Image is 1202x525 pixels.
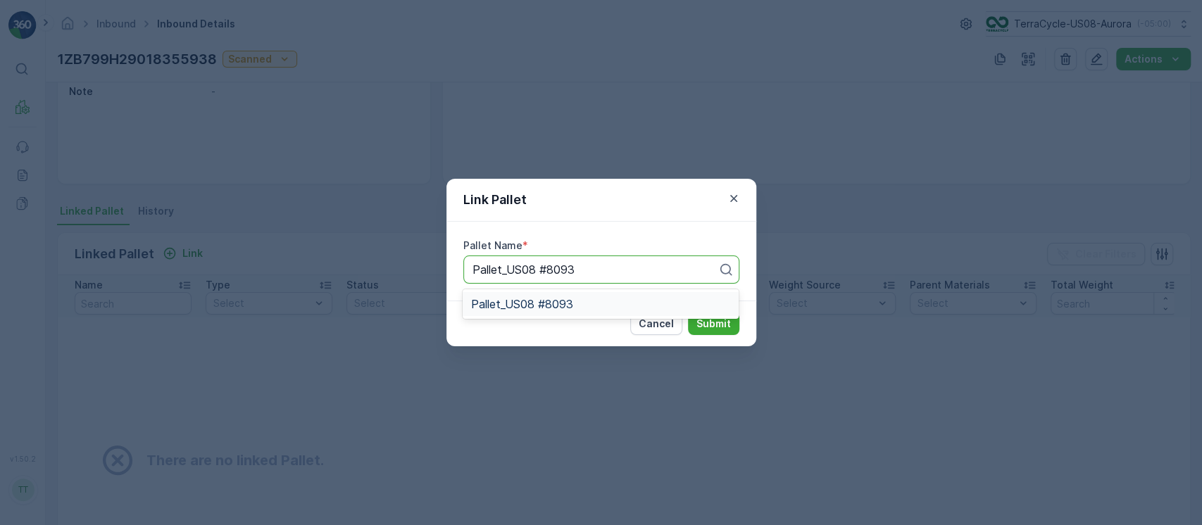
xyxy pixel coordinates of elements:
p: Cancel [639,317,674,331]
span: Pallet_US08 #8093 [471,298,573,310]
button: Submit [688,312,739,335]
button: Cancel [630,312,682,335]
p: Submit [696,317,731,331]
p: Link Pallet [463,190,527,210]
label: Pallet Name [463,239,522,251]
